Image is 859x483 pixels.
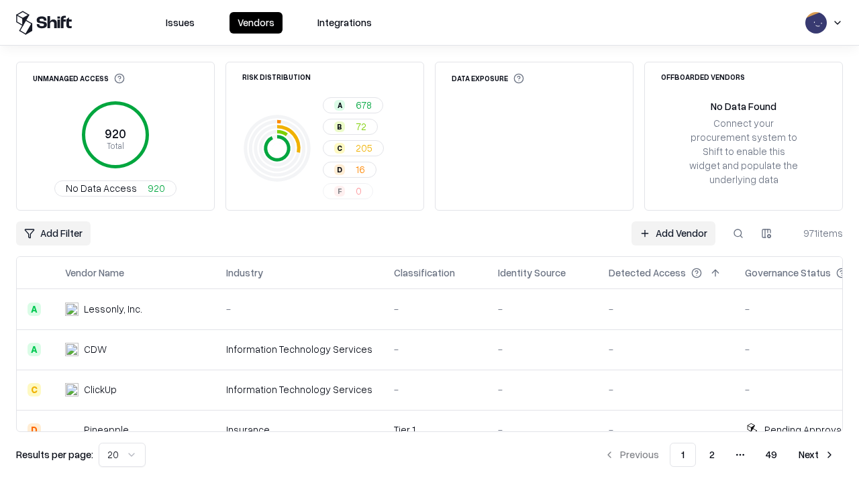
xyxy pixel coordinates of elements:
div: Information Technology Services [226,382,372,396]
div: - [394,302,476,316]
span: 920 [148,181,165,195]
div: - [498,382,587,396]
div: - [498,423,587,437]
div: A [28,303,41,316]
div: - [394,342,476,356]
button: No Data Access920 [54,180,176,197]
div: Governance Status [745,266,831,280]
div: Unmanaged Access [33,73,125,84]
div: D [28,423,41,437]
div: D [334,164,345,175]
div: - [226,302,372,316]
div: - [609,342,723,356]
div: Lessonly, Inc. [84,302,142,316]
img: Pineapple [65,423,79,437]
span: 16 [356,162,365,176]
button: C205 [323,140,384,156]
div: No Data Found [711,99,776,113]
div: Risk Distribution [242,73,311,80]
img: ClickUp [65,383,79,396]
button: 2 [699,443,725,467]
div: - [394,382,476,396]
div: - [609,302,723,316]
div: Pineapple [84,423,129,437]
div: Classification [394,266,455,280]
button: Issues [158,12,203,34]
button: 49 [755,443,788,467]
div: Identity Source [498,266,566,280]
button: A678 [323,97,383,113]
button: B72 [323,119,378,135]
a: Add Vendor [631,221,715,246]
div: CDW [84,342,107,356]
div: C [28,383,41,396]
tspan: 920 [105,126,126,141]
div: - [609,423,723,437]
div: - [498,342,587,356]
div: Data Exposure [452,73,524,84]
span: 72 [356,119,366,133]
div: Industry [226,266,263,280]
button: Vendors [230,12,283,34]
span: 205 [356,141,372,155]
div: B [334,121,345,132]
img: CDW [65,343,79,356]
div: Tier 1 [394,423,476,437]
div: - [609,382,723,396]
div: Information Technology Services [226,342,372,356]
div: Insurance [226,423,372,437]
div: A [334,100,345,111]
button: D16 [323,162,376,178]
div: Vendor Name [65,266,124,280]
button: 1 [670,443,696,467]
div: Offboarded Vendors [661,73,745,80]
div: Detected Access [609,266,686,280]
button: Add Filter [16,221,91,246]
div: C [334,143,345,154]
tspan: Total [107,140,124,151]
div: Connect your procurement system to Shift to enable this widget and populate the underlying data [688,116,799,187]
button: Next [791,443,843,467]
span: No Data Access [66,181,137,195]
div: A [28,343,41,356]
span: 678 [356,98,372,112]
div: ClickUp [84,382,117,396]
div: - [498,302,587,316]
button: Integrations [309,12,380,34]
nav: pagination [596,443,843,467]
div: 971 items [789,226,843,240]
div: Pending Approval [764,423,844,437]
img: Lessonly, Inc. [65,303,79,316]
p: Results per page: [16,447,93,462]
